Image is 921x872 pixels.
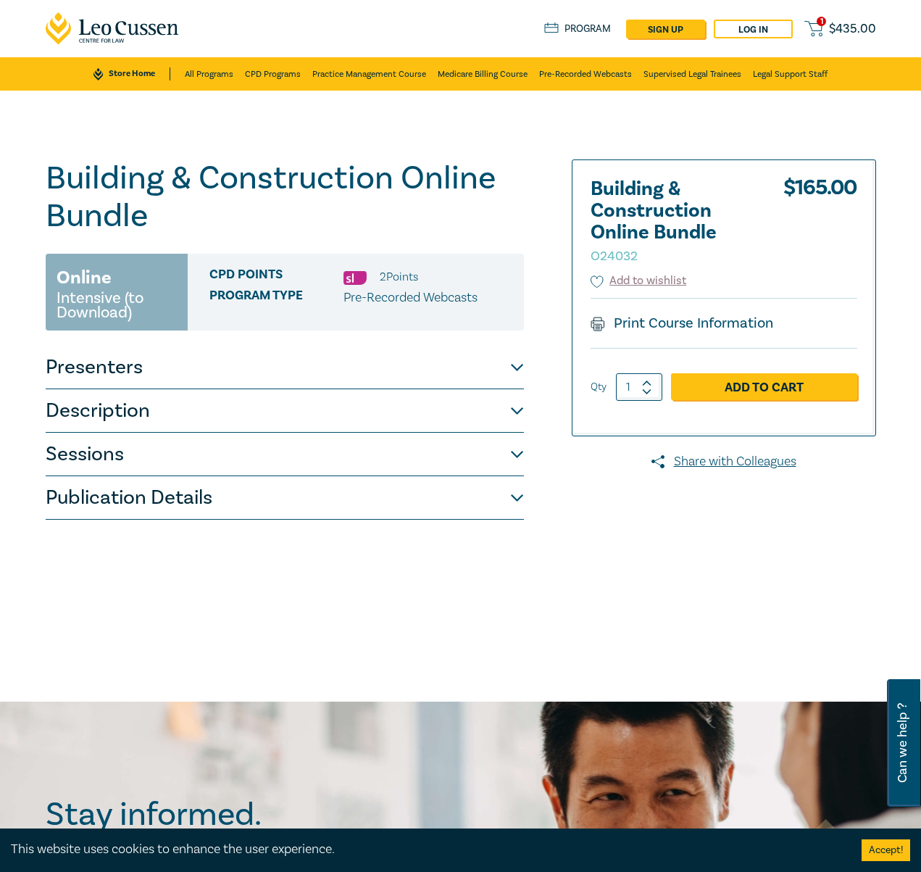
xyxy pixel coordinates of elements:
a: Legal Support Staff [753,57,828,91]
button: Add to wishlist [591,273,687,289]
img: Substantive Law [343,271,367,285]
label: Qty [591,379,607,395]
div: This website uses cookies to enhance the user experience. [11,840,840,859]
h3: Online [57,265,112,291]
a: Print Course Information [591,314,774,333]
a: Share with Colleagues [572,452,876,471]
h2: Stay informed. [46,796,388,834]
a: Practice Management Course [312,57,426,91]
span: 1 [817,17,826,26]
button: Publication Details [46,476,524,520]
small: O24032 [591,248,638,265]
li: 2 Point s [380,267,418,286]
a: Medicare Billing Course [438,57,528,91]
a: Store Home [93,67,170,80]
h1: Building & Construction Online Bundle [46,159,524,235]
button: Sessions [46,433,524,476]
a: All Programs [185,57,233,91]
p: Pre-Recorded Webcasts [343,288,478,307]
a: CPD Programs [245,57,301,91]
span: $ 435.00 [829,22,876,36]
button: Presenters [46,346,524,389]
span: Can we help ? [896,688,909,798]
h2: Building & Construction Online Bundle [591,178,750,265]
button: Description [46,389,524,433]
a: sign up [626,20,705,38]
input: 1 [616,373,662,401]
a: Pre-Recorded Webcasts [539,57,632,91]
button: Accept cookies [862,839,910,861]
a: Supervised Legal Trainees [643,57,741,91]
span: Program type [209,288,343,307]
a: Program [544,22,612,36]
small: Intensive (to Download) [57,291,177,320]
a: Log in [714,20,793,38]
span: CPD Points [209,267,343,286]
div: $ 165.00 [783,178,857,273]
a: Add to Cart [671,373,857,401]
